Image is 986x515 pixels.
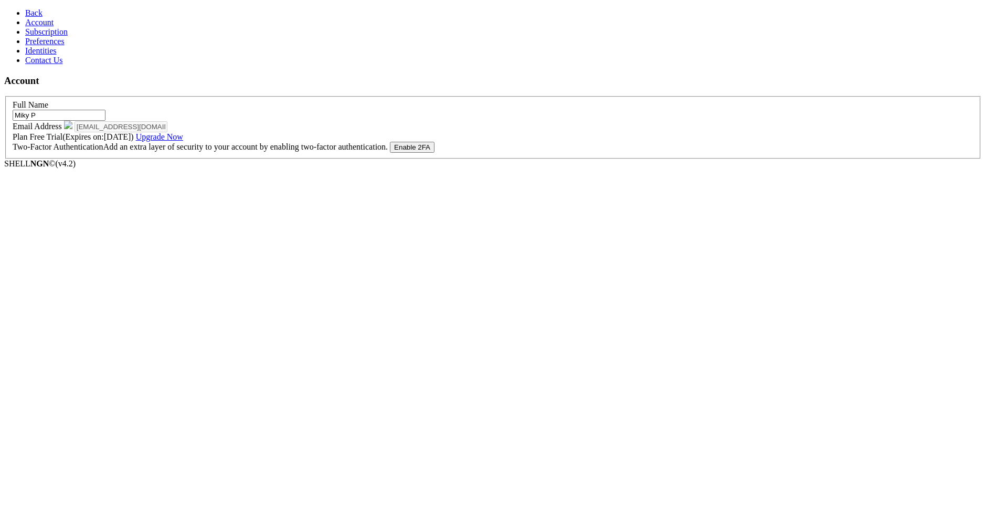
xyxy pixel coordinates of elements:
label: Email Address [13,122,75,131]
span: 4.2.0 [56,159,76,168]
span: Free Trial (Expires on: [DATE] ) [29,132,183,141]
b: NGN [30,159,49,168]
a: Contact Us [25,56,63,65]
a: Account [25,18,54,27]
label: Plan [13,132,183,141]
span: Add an extra layer of security to your account by enabling two-factor authentication. [103,142,388,151]
a: Upgrade Now [136,132,183,141]
a: Subscription [25,27,68,36]
input: Full Name [13,110,105,121]
label: Two-Factor Authentication [13,142,390,151]
img: google-icon.svg [64,121,72,129]
h3: Account [4,75,982,87]
a: Identities [25,46,57,55]
a: Preferences [25,37,65,46]
label: Full Name [13,100,48,109]
a: Back [25,8,43,17]
span: SHELL © [4,159,76,168]
button: Enable 2FA [390,142,434,153]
